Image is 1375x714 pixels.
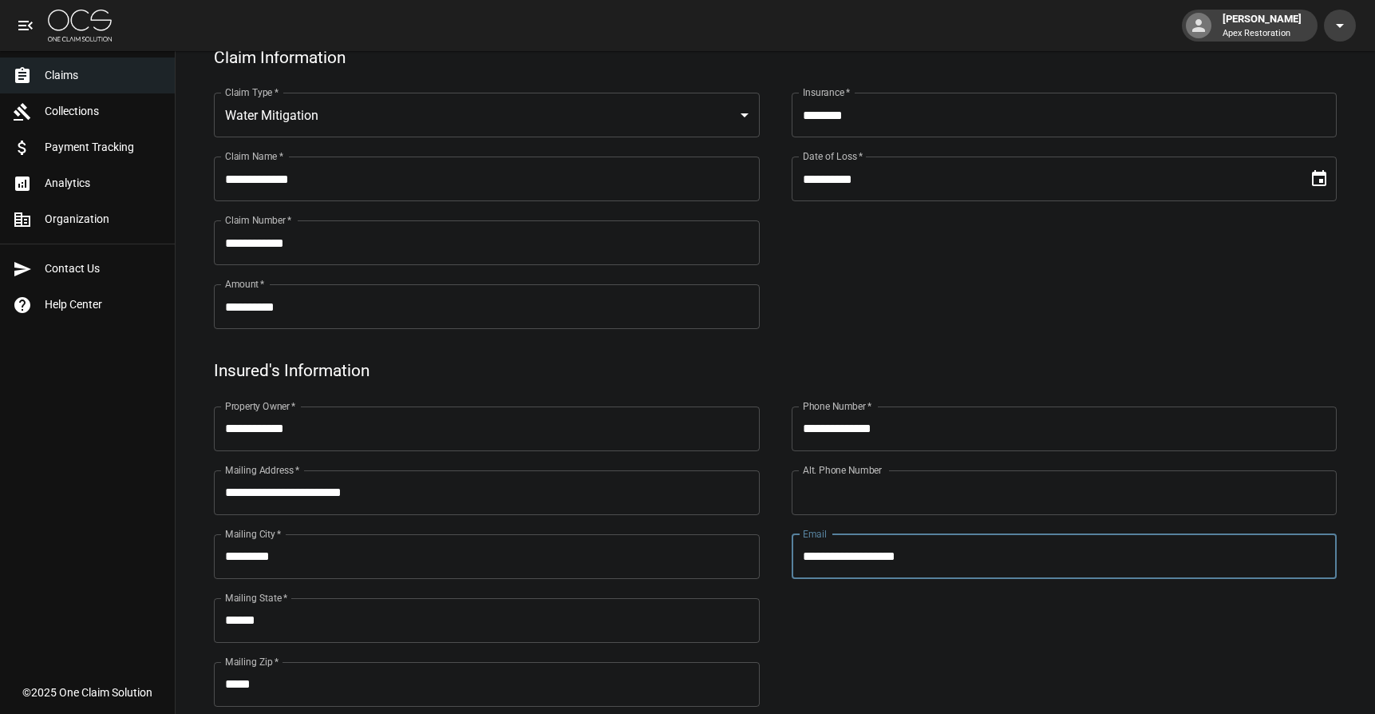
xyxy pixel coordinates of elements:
[45,296,162,313] span: Help Center
[803,85,850,99] label: Insurance
[225,399,296,413] label: Property Owner
[225,591,287,605] label: Mailing State
[803,149,863,163] label: Date of Loss
[225,149,283,163] label: Claim Name
[1216,11,1308,40] div: [PERSON_NAME]
[45,67,162,84] span: Claims
[1303,163,1335,195] button: Choose date, selected date is Jul 29, 2025
[225,527,282,541] label: Mailing City
[1223,27,1302,41] p: Apex Restoration
[214,93,760,137] div: Water Mitigation
[22,684,152,700] div: © 2025 One Claim Solution
[225,277,265,291] label: Amount
[45,139,162,156] span: Payment Tracking
[803,527,827,541] label: Email
[45,175,162,192] span: Analytics
[803,399,871,413] label: Phone Number
[48,10,112,42] img: ocs-logo-white-transparent.png
[225,463,299,477] label: Mailing Address
[45,260,162,277] span: Contact Us
[45,211,162,228] span: Organization
[803,463,882,477] label: Alt. Phone Number
[10,10,41,42] button: open drawer
[225,85,279,99] label: Claim Type
[225,655,279,668] label: Mailing Zip
[225,213,291,227] label: Claim Number
[45,103,162,120] span: Collections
